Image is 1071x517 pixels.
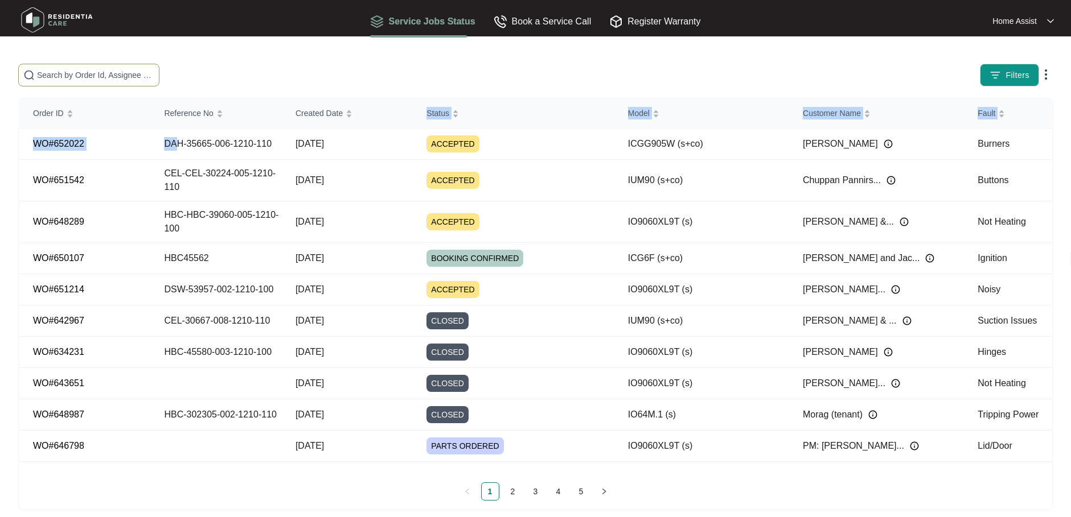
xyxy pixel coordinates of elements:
[803,314,896,328] span: [PERSON_NAME] & ...
[609,15,623,28] img: Register Warranty icon
[37,69,154,81] input: Search by Order Id, Assignee Name, Reference No, Customer Name and Model
[296,378,324,388] span: [DATE]
[614,274,789,305] td: IO9060XL9T (s)
[426,344,469,361] span: CLOSED
[33,107,64,119] span: Order ID
[33,284,84,294] a: WO#651214
[296,347,324,357] span: [DATE]
[789,98,964,129] th: Customer Name
[614,337,789,368] td: IO9060XL9T (s)
[150,337,281,368] td: HBC-45580-003-1210-100
[964,274,1052,305] td: Noisy
[614,129,789,160] td: ICGG905W (s+co)
[458,482,477,501] button: left
[33,441,84,450] a: WO#646798
[494,14,592,28] div: Book a Service Call
[614,201,789,243] td: IO9060XL9T (s)
[296,175,324,185] span: [DATE]
[803,137,878,151] span: [PERSON_NAME]
[296,107,343,119] span: Created Date
[891,379,900,388] img: Info icon
[549,482,568,501] li: 4
[614,160,789,201] td: IUM90 (s+co)
[614,98,789,129] th: Model
[887,176,896,185] img: Info icon
[23,69,35,81] img: search-icon
[964,431,1052,462] td: Lid/Door
[884,348,893,357] img: Info icon
[33,410,84,419] a: WO#648987
[803,377,885,390] span: [PERSON_NAME]...
[980,64,1039,86] button: filter iconFilters
[1006,69,1029,81] span: Filters
[614,305,789,337] td: IUM90 (s+co)
[964,129,1052,160] td: Burners
[296,217,324,226] span: [DATE]
[964,243,1052,274] td: Ignition
[900,217,909,226] img: Info icon
[413,98,614,129] th: Status
[990,69,1001,81] img: filter icon
[614,399,789,431] td: IO64M.1 (s)
[33,378,84,388] a: WO#643651
[1039,68,1053,81] img: dropdown arrow
[601,488,608,495] span: right
[925,254,934,263] img: Info icon
[504,483,522,500] a: 2
[803,408,863,421] span: Morag (tenant)
[426,406,469,423] span: CLOSED
[527,482,545,501] li: 3
[296,253,324,263] span: [DATE]
[891,285,900,294] img: Info icon
[992,15,1037,27] p: Home Assist
[1047,18,1054,24] img: dropdown arrow
[426,213,479,230] span: ACCEPTED
[33,347,84,357] a: WO#634231
[426,107,449,119] span: Status
[296,410,324,419] span: [DATE]
[150,201,281,243] td: HBC-HBC-39060-005-1210-100
[595,482,613,501] li: Next Page
[458,482,477,501] li: Previous Page
[803,345,878,359] span: [PERSON_NAME]
[964,160,1052,201] td: Buttons
[296,441,324,450] span: [DATE]
[150,305,281,337] td: CEL-30667-008-1210-110
[150,98,281,129] th: Reference No
[150,160,281,201] td: CEL-CEL-30224-005-1210-110
[296,139,324,148] span: [DATE]
[426,375,469,392] span: CLOSED
[803,283,885,296] span: [PERSON_NAME]...
[164,107,213,119] span: Reference No
[17,3,97,37] img: residentia care logo
[550,483,567,500] a: 4
[628,107,650,119] span: Model
[978,107,995,119] span: Fault
[910,441,919,450] img: Info icon
[614,243,789,274] td: ICG6F (s+co)
[884,139,893,148] img: Info icon
[426,135,479,152] span: ACCEPTED
[33,175,84,185] a: WO#651542
[370,15,384,28] img: Service Jobs Status icon
[803,251,920,265] span: [PERSON_NAME] and Jac...
[150,129,281,160] td: DAH-35665-006-1210-110
[33,316,84,325] a: WO#642967
[33,253,84,263] a: WO#650107
[572,482,590,501] li: 5
[494,15,507,28] img: Book a Service Call icon
[803,107,861,119] span: Customer Name
[426,250,523,267] span: BOOKING CONFIRMED
[964,368,1052,399] td: Not Heating
[150,274,281,305] td: DSW-53957-002-1210-100
[296,284,324,294] span: [DATE]
[803,215,894,229] span: [PERSON_NAME] &...
[482,483,499,500] a: 1
[150,399,281,431] td: HBC-302305-002-1210-110
[902,316,912,325] img: Info icon
[426,281,479,298] span: ACCEPTED
[609,14,700,28] div: Register Warranty
[370,14,475,28] div: Service Jobs Status
[527,483,544,500] a: 3
[964,201,1052,243] td: Not Heating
